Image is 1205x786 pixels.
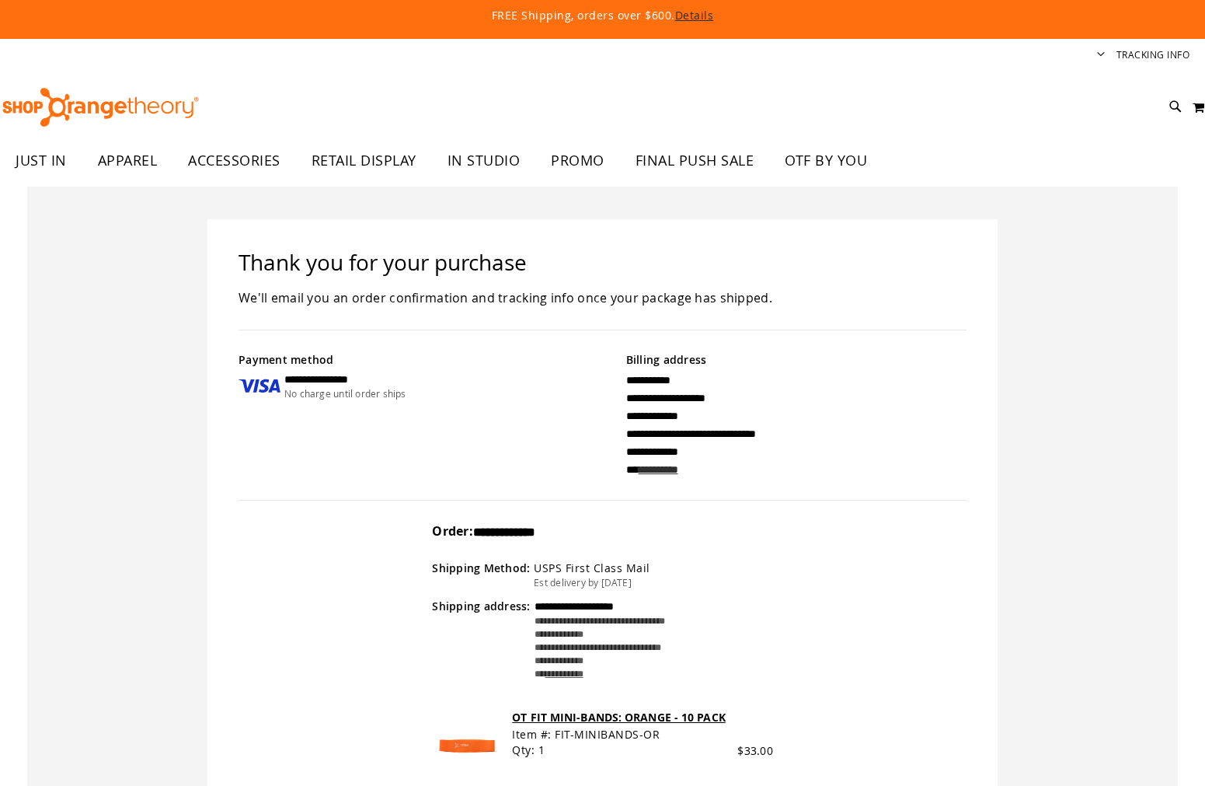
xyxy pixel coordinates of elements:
[188,143,280,178] span: ACCESSORIES
[769,143,883,179] a: OTF BY YOU
[448,143,521,178] span: IN STUDIO
[1116,48,1190,61] a: Tracking Info
[432,599,534,681] div: Shipping address:
[512,742,545,759] span: Qty: 1
[312,143,416,178] span: RETAIL DISPLAY
[432,710,504,782] img: Product image for OT FIT MINI-BANDS: ORANGE - 10 PACK
[432,561,534,589] div: Shipping Method:
[284,387,406,400] div: No charge until order ships
[98,143,158,178] span: APPAREL
[620,143,770,179] a: FINAL PUSH SALE
[82,143,173,179] a: APPAREL
[239,288,966,308] div: We'll email you an order confirmation and tracking info once your package has shipped.
[512,727,773,742] div: Item #: FIT-MINIBANDS-OR
[239,250,966,275] h1: Thank you for your purchase
[16,143,67,178] span: JUST IN
[551,143,604,178] span: PROMO
[432,522,773,551] div: Order:
[296,143,432,179] a: RETAIL DISPLAY
[534,561,650,576] div: USPS First Class Mail
[512,710,726,725] a: OT FIT MINI-BANDS: ORANGE - 10 PACK
[432,143,536,179] a: IN STUDIO
[534,576,632,589] span: Est delivery by [DATE]
[239,372,280,400] img: Payment type icon
[239,352,580,372] div: Payment method
[675,8,714,23] a: Details
[737,743,773,758] span: $33.00
[1097,48,1105,63] button: Account menu
[172,143,296,179] a: ACCESSORIES
[136,8,1068,23] p: FREE Shipping, orders over $600.
[636,143,754,178] span: FINAL PUSH SALE
[535,143,620,179] a: PROMO
[785,143,867,178] span: OTF BY YOU
[626,352,967,372] div: Billing address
